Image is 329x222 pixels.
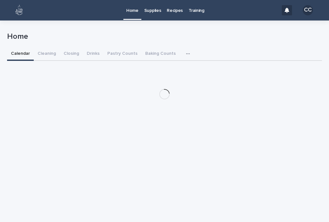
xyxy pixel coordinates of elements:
button: Cleaning [34,47,60,61]
button: Closing [60,47,83,61]
button: Calendar [7,47,34,61]
img: 80hjoBaRqlyywVK24fQd [13,4,26,17]
button: Pastry Counts [103,47,141,61]
div: CC [303,5,313,15]
button: Drinks [83,47,103,61]
p: Home [7,32,319,41]
button: Baking Counts [141,47,180,61]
